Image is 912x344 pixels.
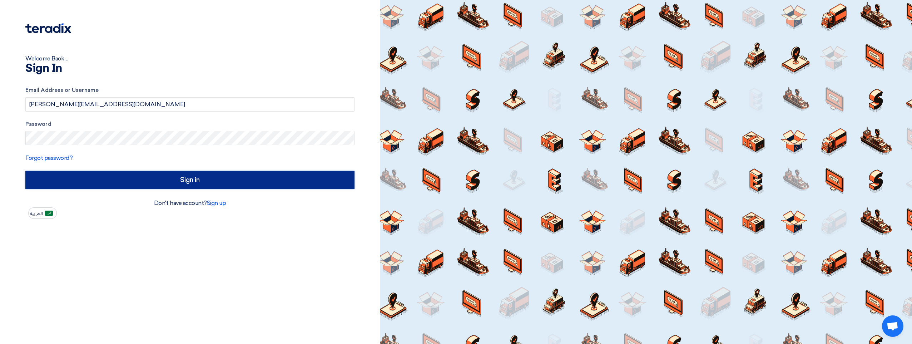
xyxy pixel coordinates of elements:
[30,211,43,216] span: العربية
[25,120,355,128] label: Password
[25,199,355,207] div: Don't have account?
[45,211,53,216] img: ar-AR.png
[25,23,71,33] img: Teradix logo
[25,97,355,112] input: Enter your business email or username
[207,200,226,206] a: Sign up
[25,63,355,74] h1: Sign In
[882,315,903,337] a: Open chat
[25,86,355,94] label: Email Address or Username
[25,154,73,161] a: Forgot password?
[28,207,57,219] button: العربية
[25,171,355,189] input: Sign in
[25,54,355,63] div: Welcome Back ...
